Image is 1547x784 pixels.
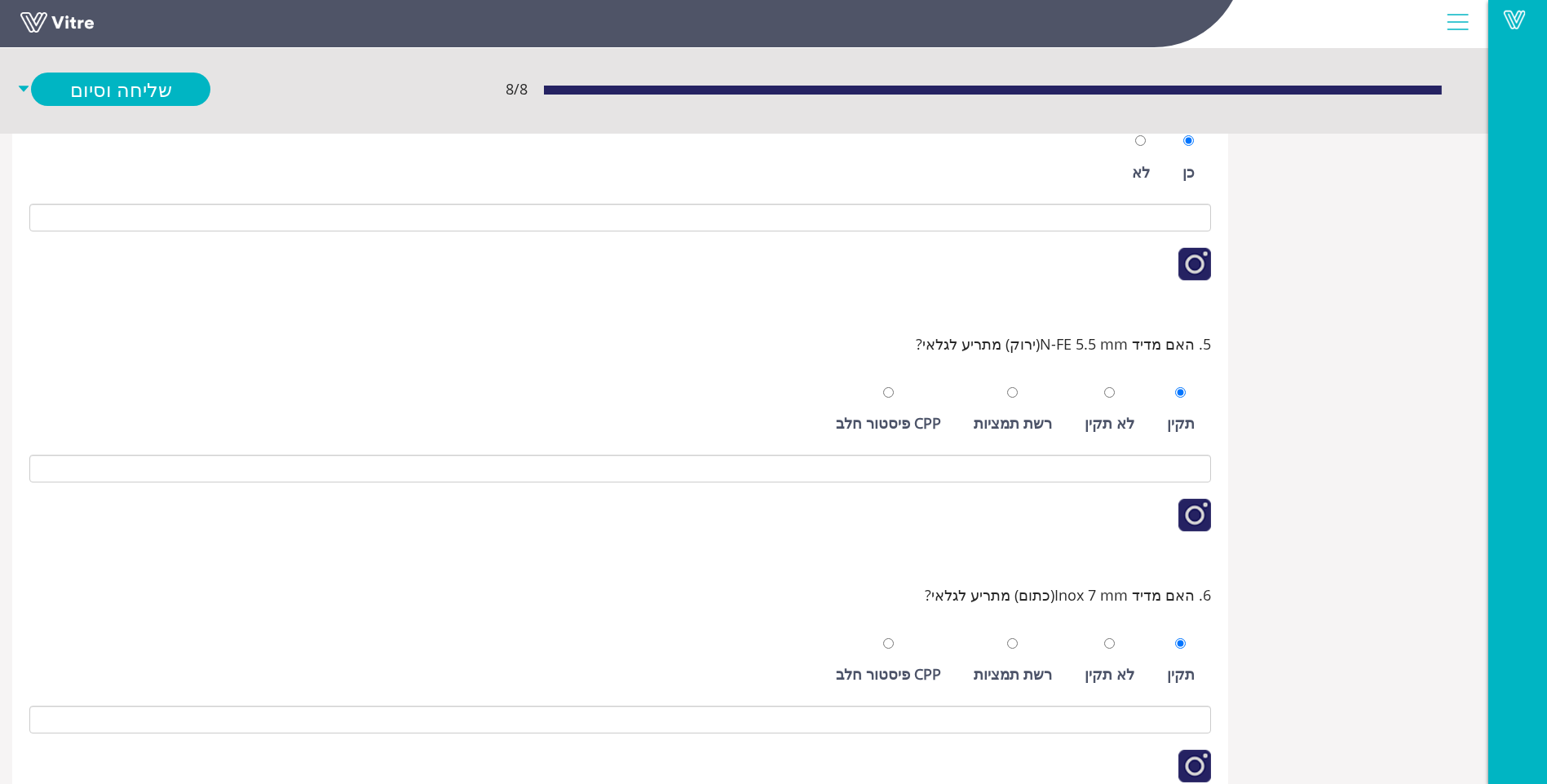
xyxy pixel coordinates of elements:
[974,663,1052,685] div: רשת תמציות
[31,73,210,106] a: שליחה וסיום
[1182,161,1195,183] div: כן
[1085,412,1134,434] div: לא תקין
[1085,663,1134,685] div: לא תקין
[836,663,941,685] div: CPP פיסטור חלב
[16,73,31,106] span: caret-down
[836,412,941,434] div: CPP פיסטור חלב
[1132,161,1150,183] div: לא
[925,584,1211,606] span: 6. האם מדיד Inox 7 mm(כתום) מתריע לגלאי?
[1167,412,1195,434] div: תקין
[506,77,528,100] span: 8 / 8
[974,412,1052,434] div: רשת תמציות
[916,333,1211,355] span: 5. האם מדיד N-FE 5.5 mm(ירוק) מתריע לגלאי?
[1167,663,1195,685] div: תקין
